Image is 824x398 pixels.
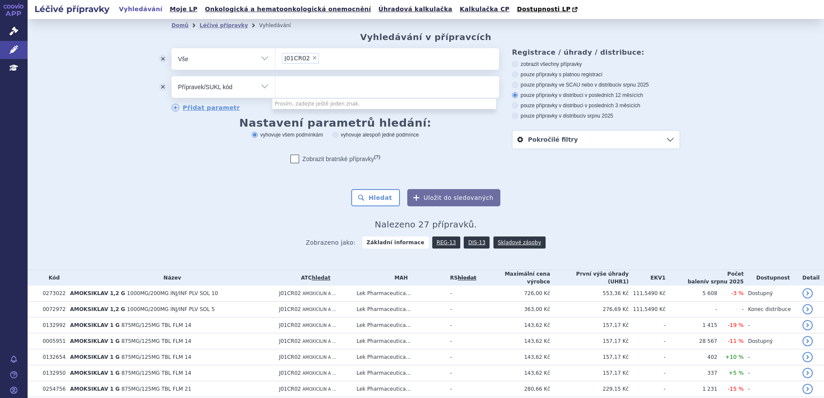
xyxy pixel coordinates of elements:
label: pouze přípravky v distribuci [512,112,680,119]
td: 143,62 Kč [476,349,550,365]
td: 0273022 [38,286,66,302]
td: Lek Pharmaceutica... [352,365,446,381]
td: - [446,286,476,302]
td: Dostupný [744,333,798,349]
strong: Základní informace [362,236,429,249]
label: pouze přípravky v distribuci v posledních 3 měsících [512,102,680,109]
span: AMOXICILIN A ... [303,291,336,296]
td: 276,69 Kč [550,302,629,317]
span: +5 % [729,370,744,376]
th: Kód [38,270,66,286]
span: AMOXICILIN A ... [303,339,336,344]
td: 28 567 [665,333,717,349]
td: 0132992 [38,317,66,333]
td: - [629,381,666,397]
a: detail [802,368,813,378]
abbr: (?) [374,154,380,160]
h2: Vyhledávání v přípravcích [360,32,492,42]
span: AMOKSIKLAV 1 G [70,354,119,360]
label: pouze přípravky v distribuci v posledních 12 měsících [512,92,680,99]
td: - [446,365,476,381]
td: 0132950 [38,365,66,381]
td: 111,5490 Kč [629,302,666,317]
th: MAH [352,270,446,286]
a: DIS-13 [464,236,490,249]
td: Lek Pharmaceutica... [352,333,446,349]
label: vyhovuje alespoň jedné podmínce [332,131,419,138]
span: 875MG/125MG TBL FLM 14 [122,354,191,360]
span: J01CR02 [279,290,301,296]
span: J01CR02 [279,306,301,312]
a: Pokročilé filtry [512,131,680,149]
th: Detail [798,270,824,286]
td: 143,62 Kč [476,317,550,333]
td: 726,00 Kč [476,286,550,302]
span: +10 % [725,354,743,360]
input: J01CR02 [321,53,326,63]
span: AMOKSIKLAV 1,2 G [70,290,125,296]
h3: Nastavení parametrů hledání: [172,119,499,127]
span: J01CR02 [279,354,301,360]
td: 553,36 Kč [550,286,629,302]
td: - [744,381,798,397]
h2: Léčivé přípravky [28,3,116,15]
td: - [446,381,476,397]
td: Lek Pharmaceutica... [352,349,446,365]
del: hledat [458,275,476,281]
td: - [629,349,666,365]
button: odstranit [154,76,172,98]
td: - [717,302,743,317]
td: 111,5490 Kč [629,286,666,302]
a: vyhledávání neobsahuje žádnou platnou referenční skupinu [458,275,476,281]
td: 0132654 [38,349,66,365]
th: Počet balení [665,270,743,286]
td: 337 [665,365,717,381]
td: - [665,302,717,317]
a: Léčivé přípravky [200,22,248,28]
span: 1000MG/200MG INJ/INF PLV SOL 5 [127,306,215,312]
label: Zobrazit bratrské přípravky [290,155,381,163]
span: v srpnu 2025 [705,279,743,285]
span: 875MG/125MG TBL FLM 14 [122,338,191,344]
button: Uložit do sledovaných [407,189,500,206]
th: RS [446,270,476,286]
button: odstranit [154,48,172,70]
td: 157,17 Kč [550,365,629,381]
span: AMOXICILIN A ... [303,323,336,328]
span: AMOKSIKLAV 1 G [70,370,119,376]
th: Dostupnost [744,270,798,286]
th: EKV1 [629,270,666,286]
span: AMOXICILIN A ... [303,371,336,376]
span: -15 % [728,386,744,392]
span: Nalezeno 27 přípravků. [375,219,477,230]
a: Přidat parametr [172,104,240,112]
li: Vyhledávání [259,19,302,32]
span: J01CR02 [279,322,301,328]
th: Název [66,270,275,286]
td: - [629,365,666,381]
span: J01CR02 [279,370,301,376]
a: Vyhledávání [116,3,165,15]
h3: Registrace / úhrady / distribuce: [512,48,680,56]
span: AMOKSIKLAV 1,2 G [70,306,125,312]
td: - [744,349,798,365]
span: J01CR02 [284,55,310,61]
a: Domů [172,22,188,28]
td: 157,17 Kč [550,317,629,333]
a: Onkologická a hematoonkologická onemocnění [202,3,374,15]
label: pouze přípravky s platnou registrací [512,71,680,78]
span: Dostupnosti LP [517,6,571,12]
label: pouze přípravky ve SCAU nebo v distribuci [512,81,680,88]
td: - [629,317,666,333]
td: - [446,317,476,333]
a: REG-13 [432,236,460,249]
td: Lek Pharmaceutica... [352,381,446,397]
span: Zobrazeno jako: [306,236,356,249]
a: Kalkulačka CP [457,3,512,15]
a: detail [802,288,813,298]
td: - [446,302,476,317]
a: hledat [312,275,330,281]
span: -19 % [728,322,744,328]
td: - [446,349,476,365]
td: - [446,333,476,349]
